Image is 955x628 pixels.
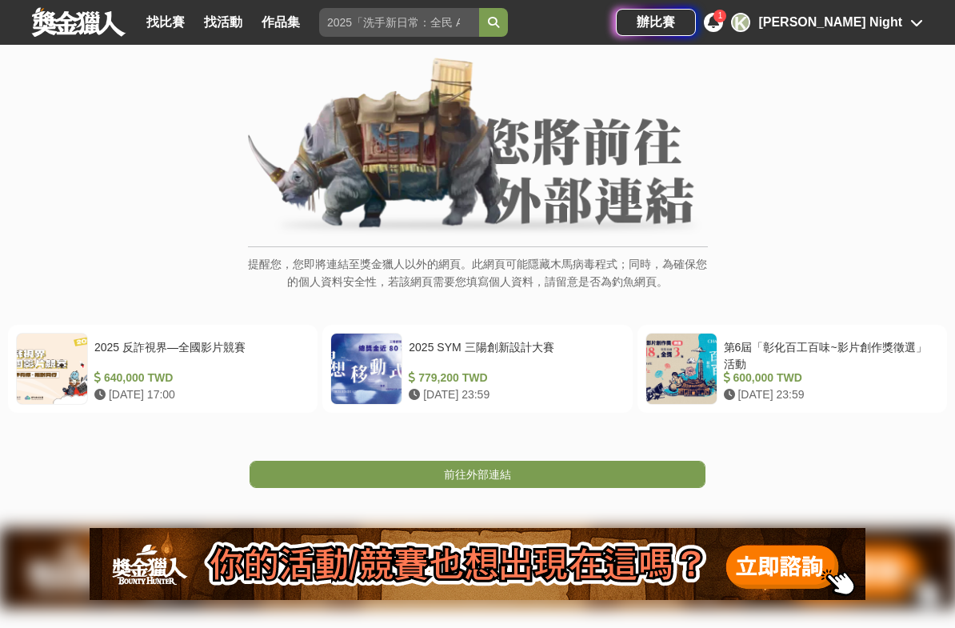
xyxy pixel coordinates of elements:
[718,11,723,20] span: 1
[94,386,303,403] div: [DATE] 17:00
[758,13,902,32] div: [PERSON_NAME] Night
[409,339,617,370] div: 2025 SYM 三陽創新設計大賽
[248,58,708,238] img: External Link Banner
[319,8,479,37] input: 2025「洗手新日常：全民 ALL IN」洗手歌全台徵選
[322,325,632,413] a: 2025 SYM 三陽創新設計大賽 779,200 TWD [DATE] 23:59
[94,339,303,370] div: 2025 反詐視界—全國影片競賽
[444,468,511,481] span: 前往外部連結
[637,325,947,413] a: 第6屆「彰化百工百味~影片創作獎徵選」活動 600,000 TWD [DATE] 23:59
[248,255,708,307] p: 提醒您，您即將連結至獎金獵人以外的網頁。此網頁可能隱藏木馬病毒程式；同時，為確保您的個人資料安全性，若該網頁需要您填寫個人資料，請留意是否為釣魚網頁。
[250,461,705,488] a: 前往外部連結
[255,11,306,34] a: 作品集
[724,370,933,386] div: 600,000 TWD
[616,9,696,36] a: 辦比賽
[140,11,191,34] a: 找比賽
[94,370,303,386] div: 640,000 TWD
[90,528,865,600] img: 905fc34d-8193-4fb2-a793-270a69788fd0.png
[724,386,933,403] div: [DATE] 23:59
[724,339,933,370] div: 第6屆「彰化百工百味~影片創作獎徵選」活動
[409,370,617,386] div: 779,200 TWD
[409,386,617,403] div: [DATE] 23:59
[198,11,249,34] a: 找活動
[731,13,750,32] div: K
[8,325,318,413] a: 2025 反詐視界—全國影片競賽 640,000 TWD [DATE] 17:00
